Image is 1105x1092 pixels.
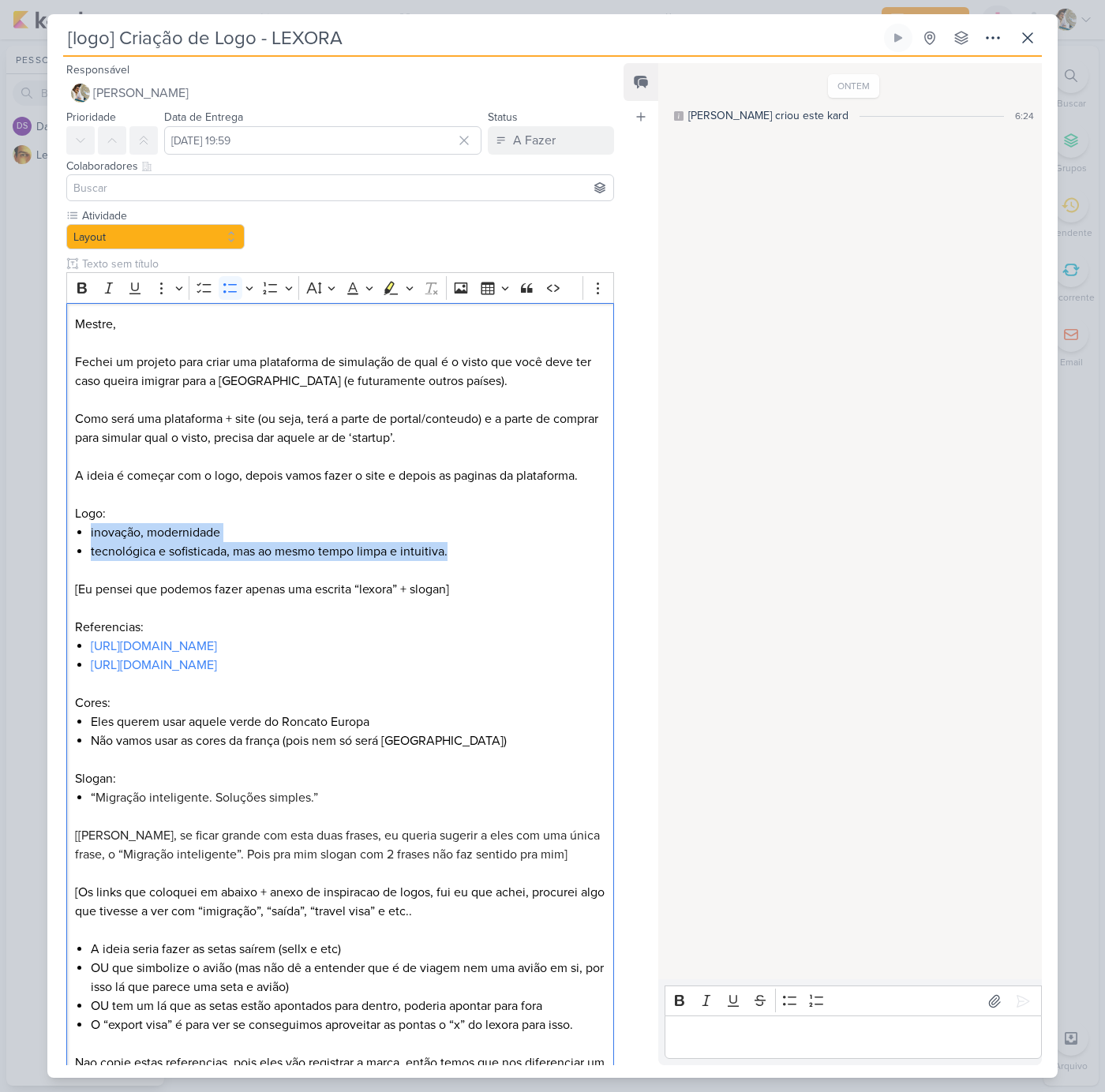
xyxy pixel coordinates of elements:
[66,63,129,77] label: Responsável
[688,107,848,124] div: [PERSON_NAME] criou este kard
[75,466,605,485] p: A ideia é começar com o logo, depois vamos fazer o site e depois as paginas da plataforma.
[96,790,318,806] span: Migração inteligente. Soluções simples.”
[75,1053,605,1091] p: Nao copie estas referencias, pois eles vão registrar a marca, então temos que nos diferenciar um ...
[66,158,614,174] div: Colaboradores
[892,32,905,44] div: Ligar relógio
[75,580,605,599] p: [Eu pensei que podemos fazer apenas uma escrita “lexora” + slogan]
[75,353,605,391] p: Fechei um projeto para criar uma plataforma de simulação de qual é o visto que você deve ter caso...
[75,694,605,712] p: Cores:
[665,1015,1042,1059] div: Editor editing area: main
[91,788,605,807] li: “
[1015,109,1034,123] div: 6:24
[66,224,245,249] button: Layout
[70,178,610,197] input: Buscar
[513,131,556,150] div: A Fazer
[164,110,243,124] label: Data de Entrega
[164,126,481,155] input: Select a date
[91,523,605,542] li: inovação, modernidade
[75,409,605,447] p: Como será uma plataforma + site (ou seja, terá a parte de portal/conteudo) e a parte de comprar p...
[66,110,116,124] label: Prioridade
[75,618,605,637] p: Referencias:
[91,940,605,959] li: A ideia seria fazer as setas saírem (sellx e etc)
[75,883,605,921] p: [Os links que coloquei em abaixo + anexo de inspiracao de logos, fui eu que achei, procurei algo ...
[91,997,605,1015] li: OU tem um lá que as setas estão apontados para dentro, poderia apontar para fora
[93,84,189,103] span: [PERSON_NAME]
[79,256,614,272] input: Texto sem título
[75,315,605,334] p: Mestre,
[71,84,90,103] img: Raphael Simas
[75,828,600,862] span: [[PERSON_NAME], se ficar grande com esta duas frases, eu queria sugerir a eles com uma única fras...
[66,79,614,107] button: [PERSON_NAME]
[63,24,881,52] input: Kard Sem Título
[91,1015,605,1034] li: O “export visa” é para ver se conseguimos aproveitar as pontas o “x” do lexora para isso.
[75,769,605,788] p: Slogan:
[75,504,605,523] p: Logo:
[91,712,605,731] li: Eles querem usar aquele verde do Roncato Europa
[91,542,605,561] li: tecnológica e sofisticada, mas ao mesmo tempo limpa e intuitiva.
[81,208,245,224] label: Atividade
[91,657,217,673] a: [URL][DOMAIN_NAME]
[665,985,1042,1016] div: Editor toolbar
[488,126,614,155] button: A Fazer
[91,959,605,997] li: OU que simbolize o avião (mas não dê a entender que é de viagem nem uma avião em si, por isso lá ...
[91,638,217,654] a: [URL][DOMAIN_NAME]
[91,731,605,750] li: Não vamos usar as cores da frança (pois nem só será [GEOGRAPHIC_DATA])
[488,110,518,124] label: Status
[66,272,614,303] div: Editor toolbar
